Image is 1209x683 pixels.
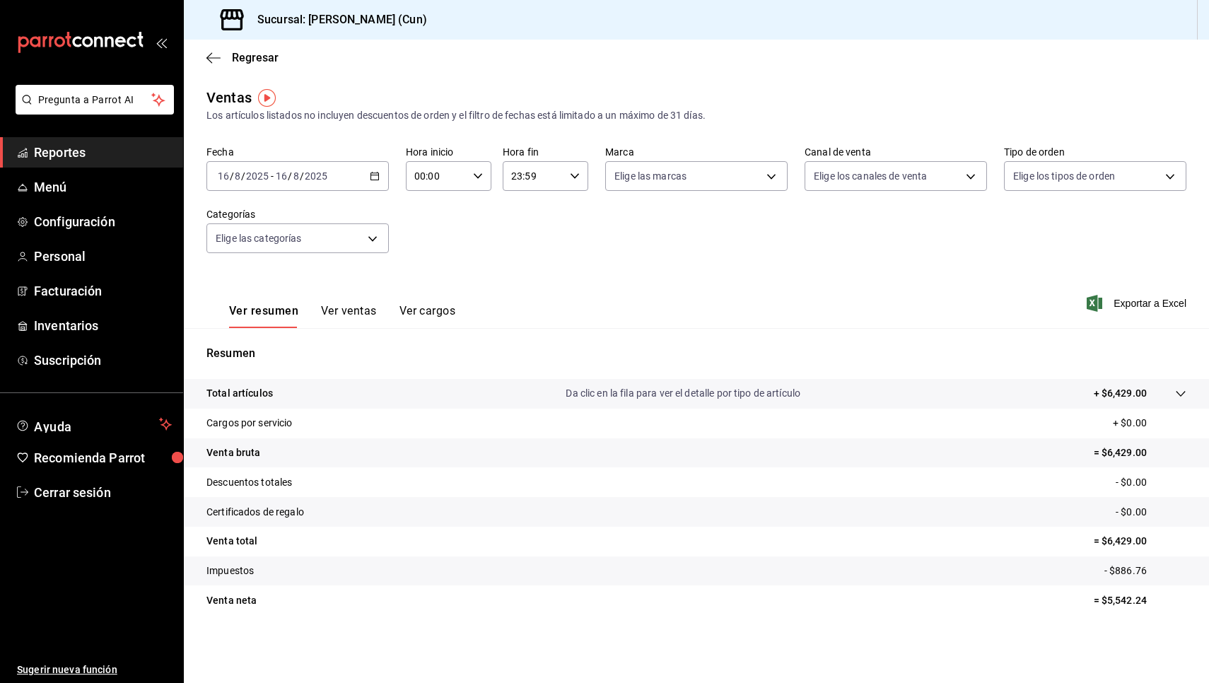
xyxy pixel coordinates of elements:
span: Elige las categorías [216,231,302,245]
h3: Sucursal: [PERSON_NAME] (Cun) [246,11,427,28]
span: Sugerir nueva función [17,662,172,677]
span: - [271,170,274,182]
p: - $886.76 [1104,564,1186,578]
span: Regresar [232,51,279,64]
p: Impuestos [206,564,254,578]
p: Venta bruta [206,445,260,460]
button: Ver cargos [399,304,456,328]
span: Elige los canales de venta [814,169,927,183]
span: Elige las marcas [614,169,687,183]
span: / [230,170,234,182]
input: ---- [304,170,328,182]
label: Categorías [206,209,389,219]
span: Menú [34,177,172,197]
span: Elige los tipos de orden [1013,169,1115,183]
span: Recomienda Parrot [34,448,172,467]
span: Inventarios [34,316,172,335]
p: = $6,429.00 [1094,534,1186,549]
p: Total artículos [206,386,273,401]
button: Pregunta a Parrot AI [16,85,174,115]
span: / [300,170,304,182]
p: Cargos por servicio [206,416,293,431]
button: open_drawer_menu [156,37,167,48]
p: = $5,542.24 [1094,593,1186,608]
p: - $0.00 [1116,475,1186,490]
p: Descuentos totales [206,475,292,490]
button: Regresar [206,51,279,64]
p: Venta neta [206,593,257,608]
img: Tooltip marker [258,89,276,107]
label: Hora inicio [406,147,491,157]
label: Tipo de orden [1004,147,1186,157]
button: Exportar a Excel [1090,295,1186,312]
label: Fecha [206,147,389,157]
input: -- [234,170,241,182]
span: Configuración [34,212,172,231]
label: Marca [605,147,788,157]
div: navigation tabs [229,304,455,328]
div: Ventas [206,87,252,108]
span: Pregunta a Parrot AI [38,93,152,107]
label: Hora fin [503,147,588,157]
div: Los artículos listados no incluyen descuentos de orden y el filtro de fechas está limitado a un m... [206,108,1186,123]
span: Suscripción [34,351,172,370]
p: = $6,429.00 [1094,445,1186,460]
input: ---- [245,170,269,182]
span: Cerrar sesión [34,483,172,502]
span: Facturación [34,281,172,300]
p: + $0.00 [1113,416,1186,431]
a: Pregunta a Parrot AI [10,103,174,117]
span: / [288,170,292,182]
p: Resumen [206,345,1186,362]
p: Da clic en la fila para ver el detalle por tipo de artículo [566,386,800,401]
p: + $6,429.00 [1094,386,1147,401]
input: -- [293,170,300,182]
span: Ayuda [34,416,153,433]
input: -- [217,170,230,182]
button: Ver ventas [321,304,377,328]
span: / [241,170,245,182]
span: Personal [34,247,172,266]
input: -- [275,170,288,182]
p: Certificados de regalo [206,505,304,520]
button: Ver resumen [229,304,298,328]
span: Reportes [34,143,172,162]
p: - $0.00 [1116,505,1186,520]
p: Venta total [206,534,257,549]
label: Canal de venta [805,147,987,157]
